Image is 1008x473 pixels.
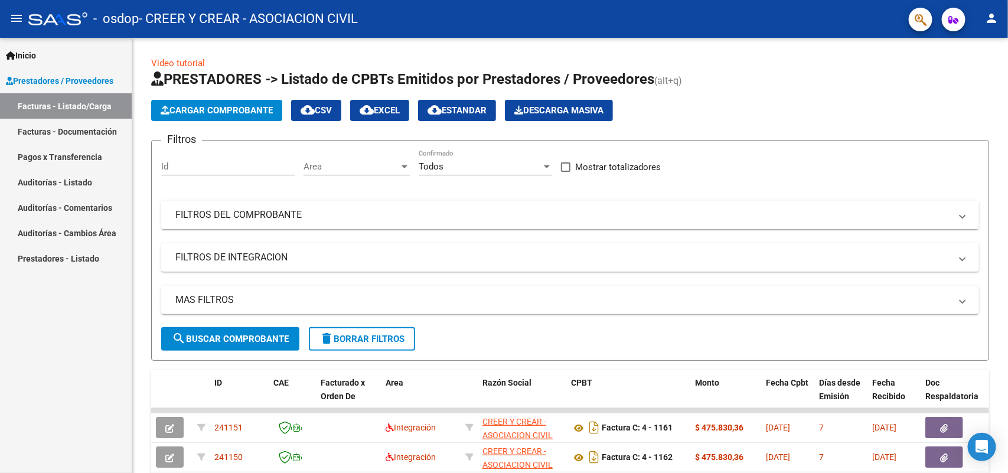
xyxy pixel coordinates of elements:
span: Area [386,378,403,387]
datatable-header-cell: CAE [269,370,316,422]
span: Monto [695,378,719,387]
div: 30712133151 [482,415,562,440]
datatable-header-cell: Razón Social [478,370,566,422]
span: PRESTADORES -> Listado de CPBTs Emitidos por Prestadores / Proveedores [151,71,654,87]
span: Inicio [6,49,36,62]
span: CSV [301,105,332,116]
mat-expansion-panel-header: FILTROS DEL COMPROBANTE [161,201,979,229]
span: [DATE] [872,452,896,462]
span: Fecha Cpbt [766,378,808,387]
strong: Factura C: 4 - 1162 [602,453,673,462]
span: 241150 [214,452,243,462]
span: Doc Respaldatoria [925,378,978,401]
mat-icon: delete [319,331,334,345]
span: ID [214,378,222,387]
i: Descargar documento [586,448,602,467]
mat-icon: cloud_download [428,103,442,117]
span: - osdop [93,6,139,32]
span: CAE [273,378,289,387]
i: Descargar documento [586,418,602,437]
span: EXCEL [360,105,400,116]
mat-panel-title: FILTROS DEL COMPROBANTE [175,208,951,221]
span: Prestadores / Proveedores [6,74,113,87]
span: 7 [819,423,824,432]
strong: $ 475.830,36 [695,423,743,432]
mat-icon: search [172,331,186,345]
button: Descarga Masiva [505,100,613,121]
div: 30712133151 [482,445,562,469]
button: EXCEL [350,100,409,121]
datatable-header-cell: Días desde Emisión [814,370,867,422]
span: CREER Y CREAR - ASOCIACION CIVIL [482,446,553,469]
mat-icon: person [984,11,999,25]
strong: Factura C: 4 - 1161 [602,423,673,433]
span: Integración [386,423,436,432]
datatable-header-cell: Fecha Recibido [867,370,921,422]
span: Descarga Masiva [514,105,604,116]
datatable-header-cell: ID [210,370,269,422]
app-download-masive: Descarga masiva de comprobantes (adjuntos) [505,100,613,121]
span: Cargar Comprobante [161,105,273,116]
span: Razón Social [482,378,531,387]
div: Open Intercom Messenger [968,433,996,461]
span: [DATE] [872,423,896,432]
button: Cargar Comprobante [151,100,282,121]
span: Fecha Recibido [872,378,905,401]
strong: $ 475.830,36 [695,452,743,462]
mat-icon: cloud_download [301,103,315,117]
mat-panel-title: FILTROS DE INTEGRACION [175,251,951,264]
mat-expansion-panel-header: FILTROS DE INTEGRACION [161,243,979,272]
span: Mostrar totalizadores [575,160,661,174]
span: 241151 [214,423,243,432]
button: Buscar Comprobante [161,327,299,351]
datatable-header-cell: Doc Respaldatoria [921,370,991,422]
mat-expansion-panel-header: MAS FILTROS [161,286,979,314]
a: Video tutorial [151,58,205,68]
span: Area [304,161,399,172]
mat-icon: cloud_download [360,103,374,117]
span: (alt+q) [654,75,682,86]
mat-icon: menu [9,11,24,25]
span: Estandar [428,105,487,116]
span: Borrar Filtros [319,334,404,344]
datatable-header-cell: Facturado x Orden De [316,370,381,422]
datatable-header-cell: CPBT [566,370,690,422]
span: 7 [819,452,824,462]
span: Buscar Comprobante [172,334,289,344]
mat-panel-title: MAS FILTROS [175,293,951,306]
span: Integración [386,452,436,462]
span: Todos [419,161,443,172]
span: - CREER Y CREAR - ASOCIACION CIVIL [139,6,358,32]
button: Estandar [418,100,496,121]
datatable-header-cell: Area [381,370,461,422]
button: CSV [291,100,341,121]
datatable-header-cell: Fecha Cpbt [761,370,814,422]
h3: Filtros [161,131,202,148]
span: Días desde Emisión [819,378,860,401]
span: [DATE] [766,452,790,462]
span: CREER Y CREAR - ASOCIACION CIVIL [482,417,553,440]
datatable-header-cell: Monto [690,370,761,422]
button: Borrar Filtros [309,327,415,351]
span: [DATE] [766,423,790,432]
span: Facturado x Orden De [321,378,365,401]
span: CPBT [571,378,592,387]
